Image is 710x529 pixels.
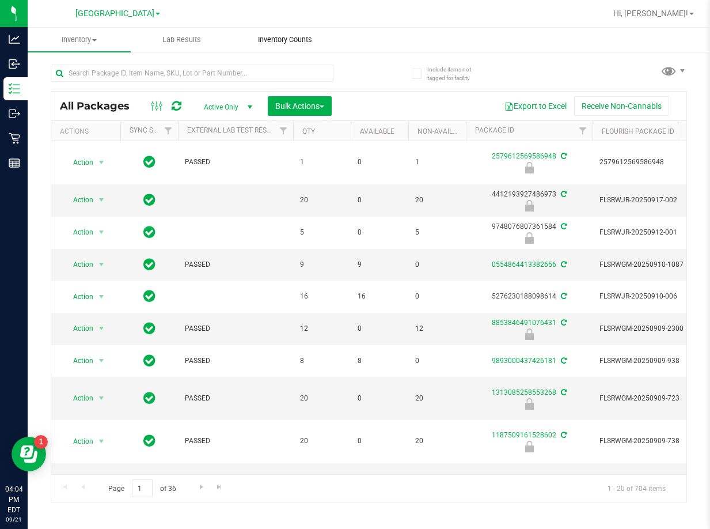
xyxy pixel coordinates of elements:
div: Newly Received [464,200,594,211]
span: Sync from Compliance System [559,388,567,396]
span: 0 [415,259,459,270]
span: select [94,256,109,273]
inline-svg: Inventory [9,83,20,95]
span: Action [63,192,94,208]
span: In Sync [143,320,155,337]
a: Qty [302,127,315,135]
span: 9 [300,259,344,270]
a: Filter [159,121,178,141]
span: 1 - 20 of 704 items [598,479,675,497]
p: 04:04 PM EDT [5,484,22,515]
span: Inventory Counts [242,35,328,45]
span: 0 [358,436,401,447]
span: 16 [300,291,344,302]
span: Action [63,154,94,171]
span: In Sync [143,353,155,369]
div: Newly Received [464,232,594,244]
span: 20 [300,393,344,404]
span: Sync from Compliance System [559,431,567,439]
span: Bulk Actions [275,101,324,111]
span: PASSED [185,157,286,168]
input: 1 [132,479,153,497]
span: 1 [300,157,344,168]
a: Sync Status [130,126,174,134]
span: In Sync [143,256,155,273]
inline-svg: Outbound [9,108,20,119]
a: Available [360,127,394,135]
span: 8 [300,356,344,366]
span: Sync from Compliance System [559,152,567,160]
span: 20 [300,436,344,447]
span: Lab Results [147,35,217,45]
iframe: Resource center [12,437,46,471]
inline-svg: Reports [9,157,20,169]
a: Package ID [475,126,514,134]
a: 1187509161528602 [492,431,556,439]
span: Action [63,320,94,337]
span: Sync from Compliance System [559,260,567,269]
span: Inventory [28,35,131,45]
div: Newly Received [464,398,594,410]
span: Action [63,353,94,369]
span: 0 [415,291,459,302]
span: In Sync [143,288,155,304]
a: Flourish Package ID [602,127,674,135]
a: 1313085258553268 [492,388,556,396]
div: 5276230188098614 [464,291,594,302]
span: 8 [358,356,401,366]
p: 09/21 [5,515,22,524]
span: 0 [358,393,401,404]
span: 20 [415,195,459,206]
span: select [94,192,109,208]
a: Go to the next page [193,479,210,495]
span: 5 [300,227,344,238]
span: 5 [415,227,459,238]
button: Export to Excel [497,96,574,116]
span: 20 [415,436,459,447]
span: Sync from Compliance System [559,190,567,198]
div: Newly Received [464,441,594,452]
span: 0 [415,356,459,366]
span: PASSED [185,436,286,447]
div: 9748076807361584 [464,221,594,244]
a: Filter [274,121,293,141]
span: PASSED [185,323,286,334]
a: Inventory Counts [233,28,336,52]
span: In Sync [143,433,155,449]
a: External Lab Test Result [187,126,278,134]
span: Action [63,289,94,305]
span: Action [63,433,94,449]
span: select [94,320,109,337]
span: 9 [358,259,401,270]
span: 0 [358,323,401,334]
span: select [94,224,109,240]
a: Non-Available [417,127,469,135]
span: 0 [358,227,401,238]
a: Inventory [28,28,131,52]
span: 0 [358,195,401,206]
a: 9893000437426181 [492,357,556,365]
span: Sync from Compliance System [559,357,567,365]
div: 4412193927486973 [464,189,594,211]
span: 0 [358,157,401,168]
a: Go to the last page [211,479,228,495]
button: Receive Non-Cannabis [574,96,669,116]
div: Newly Received [464,328,594,340]
span: select [94,390,109,406]
span: Action [63,256,94,273]
span: 16 [358,291,401,302]
span: PASSED [185,259,286,270]
span: Hi, [PERSON_NAME]! [613,9,688,18]
div: Locked due to Testing Failure [464,162,594,173]
a: Lab Results [131,28,234,52]
span: 12 [300,323,344,334]
inline-svg: Inbound [9,58,20,70]
span: select [94,433,109,449]
span: All Packages [60,100,141,112]
span: In Sync [143,192,155,208]
inline-svg: Analytics [9,33,20,45]
span: select [94,289,109,305]
span: Sync from Compliance System [559,319,567,327]
span: 12 [415,323,459,334]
